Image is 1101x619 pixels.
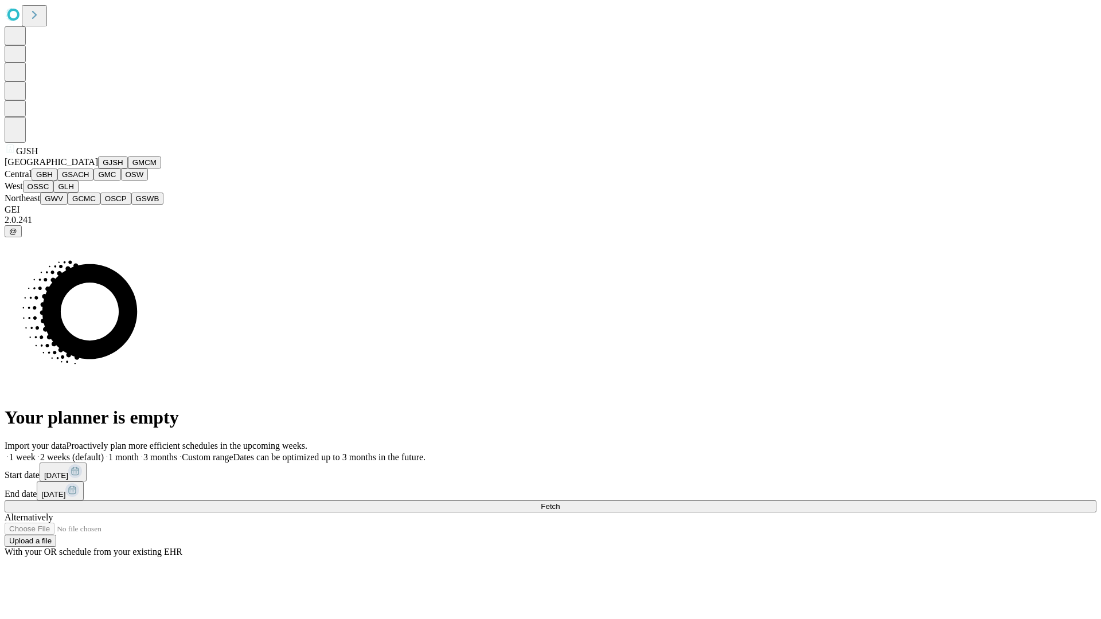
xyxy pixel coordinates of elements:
[68,193,100,205] button: GCMC
[44,471,68,480] span: [DATE]
[41,490,65,499] span: [DATE]
[5,181,23,191] span: West
[32,169,57,181] button: GBH
[5,169,32,179] span: Central
[5,215,1096,225] div: 2.0.241
[40,452,104,462] span: 2 weeks (default)
[5,481,1096,500] div: End date
[5,535,56,547] button: Upload a file
[5,463,1096,481] div: Start date
[541,502,560,511] span: Fetch
[9,452,36,462] span: 1 week
[100,193,131,205] button: OSCP
[233,452,425,462] span: Dates can be optimized up to 3 months in the future.
[5,500,1096,512] button: Fetch
[108,452,139,462] span: 1 month
[5,157,98,167] span: [GEOGRAPHIC_DATA]
[57,169,93,181] button: GSACH
[16,146,38,156] span: GJSH
[37,481,84,500] button: [DATE]
[5,407,1096,428] h1: Your planner is empty
[5,193,40,203] span: Northeast
[5,512,53,522] span: Alternatively
[5,225,22,237] button: @
[5,547,182,557] span: With your OR schedule from your existing EHR
[5,205,1096,215] div: GEI
[121,169,149,181] button: OSW
[40,463,87,481] button: [DATE]
[182,452,233,462] span: Custom range
[131,193,164,205] button: GSWB
[143,452,177,462] span: 3 months
[5,441,67,450] span: Import your data
[40,193,68,205] button: GWV
[23,181,54,193] button: OSSC
[67,441,307,450] span: Proactively plan more efficient schedules in the upcoming weeks.
[98,156,128,169] button: GJSH
[53,181,78,193] button: GLH
[93,169,120,181] button: GMC
[9,227,17,236] span: @
[128,156,161,169] button: GMCM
